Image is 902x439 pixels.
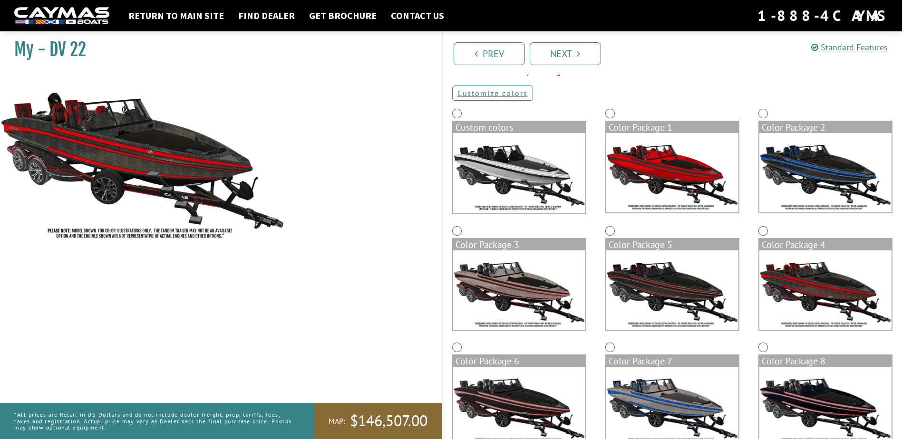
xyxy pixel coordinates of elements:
[606,133,738,212] img: color_package_362.png
[530,42,601,65] a: Next
[606,239,738,250] div: Color Package 5
[233,10,300,22] a: Find Dealer
[304,10,381,22] a: Get Brochure
[759,250,892,330] img: color_package_366.png
[350,411,427,431] span: $146,507.00
[453,133,585,213] img: DV22-Base-Layer.png
[314,403,442,439] a: MAP:$146,507.00
[811,42,888,53] a: Standard Features
[14,7,109,25] img: white-logo-c9c8dbefe5ff5ceceb0f0178aa75bf4bb51f6bca0971e226c86eb53dfe498488.png
[452,86,533,101] a: Customize colors
[14,39,418,60] h1: My - DV 22
[386,10,449,22] a: Contact Us
[759,122,892,133] div: Color Package 2
[759,355,892,367] div: Color Package 8
[14,407,293,435] p: *All prices are Retail in US Dollars and do not include dealer freight, prep, tariffs, fees, taxe...
[606,122,738,133] div: Color Package 1
[757,5,888,26] div: 1-888-4CAYMAS
[453,250,585,330] img: color_package_364.png
[329,416,345,426] span: MAP:
[606,355,738,367] div: Color Package 7
[759,133,892,212] img: color_package_363.png
[453,355,585,367] div: Color Package 6
[606,250,738,330] img: color_package_365.png
[453,239,585,250] div: Color Package 3
[759,239,892,250] div: Color Package 4
[124,10,229,22] a: Return to main site
[454,42,525,65] a: Prev
[453,122,585,133] div: Custom colors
